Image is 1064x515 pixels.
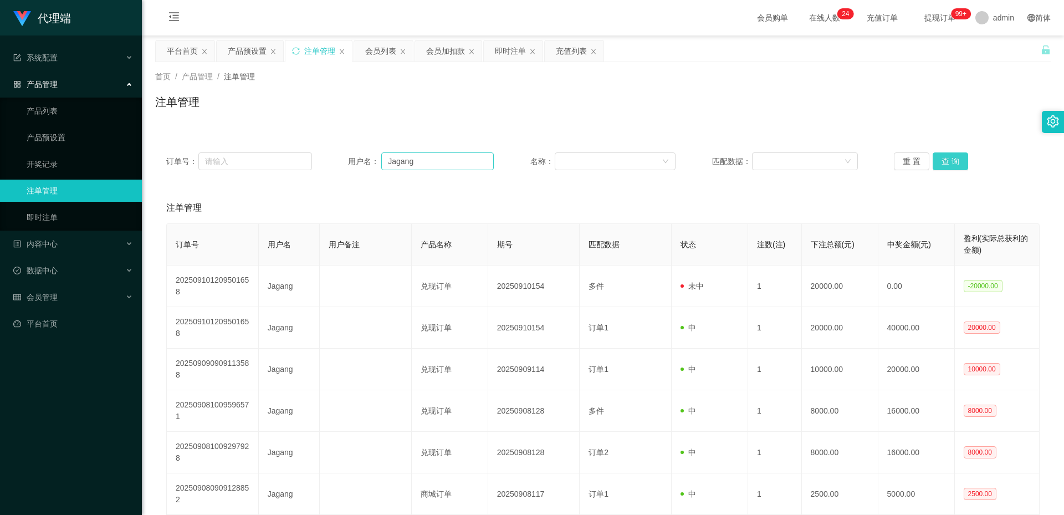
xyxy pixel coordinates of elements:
[13,53,58,62] span: 系统配置
[802,307,878,349] td: 20000.00
[802,390,878,432] td: 8000.00
[556,40,587,62] div: 充值列表
[412,266,488,307] td: 兑现订单
[681,489,696,498] span: 中
[27,100,133,122] a: 产品列表
[329,240,360,249] span: 用户备注
[400,48,406,55] i: 图标: close
[13,293,58,302] span: 会员管理
[964,446,996,458] span: 8000.00
[268,240,291,249] span: 用户名
[27,153,133,175] a: 开奖记录
[259,432,320,473] td: Jagang
[589,323,608,332] span: 订单1
[13,313,133,335] a: 图标: dashboard平台首页
[412,307,488,349] td: 兑现订单
[590,48,597,55] i: 图标: close
[802,266,878,307] td: 20000.00
[964,234,1029,254] span: 盈利(实际总获利的金额)
[1041,45,1051,55] i: 图标: unlock
[488,390,580,432] td: 20250908128
[964,488,996,500] span: 2500.00
[339,48,345,55] i: 图标: close
[412,473,488,515] td: 商城订单
[811,240,855,249] span: 下注总额(元)
[878,390,955,432] td: 16000.00
[712,156,752,167] span: 匹配数据：
[259,307,320,349] td: Jagang
[878,307,955,349] td: 40000.00
[13,80,58,89] span: 产品管理
[529,48,536,55] i: 图标: close
[201,48,208,55] i: 图标: close
[412,390,488,432] td: 兑现订单
[167,432,259,473] td: 202509081009297928
[681,406,696,415] span: 中
[488,432,580,473] td: 20250908128
[878,349,955,390] td: 20000.00
[681,323,696,332] span: 中
[421,240,452,249] span: 产品名称
[933,152,968,170] button: 查 询
[887,240,931,249] span: 中奖金额(元)
[365,40,396,62] div: 会员列表
[259,390,320,432] td: Jagang
[919,14,961,22] span: 提现订单
[198,152,311,170] input: 请输入
[802,349,878,390] td: 10000.00
[167,349,259,390] td: 202509090909113588
[748,473,802,515] td: 1
[589,282,604,290] span: 多件
[964,405,996,417] span: 8000.00
[259,349,320,390] td: Jagang
[13,13,71,22] a: 代理端
[217,72,219,81] span: /
[259,266,320,307] td: Jagang
[802,432,878,473] td: 8000.00
[681,448,696,457] span: 中
[167,307,259,349] td: 202509101209501658
[27,180,133,202] a: 注单管理
[1047,115,1059,128] i: 图标: setting
[757,240,785,249] span: 注数(注)
[804,14,846,22] span: 在线人数
[837,8,853,19] sup: 24
[167,266,259,307] td: 202509101209501658
[589,240,620,249] span: 匹配数据
[964,280,1002,292] span: -20000.00
[488,266,580,307] td: 20250910154
[224,72,255,81] span: 注单管理
[13,293,21,301] i: 图标: table
[589,406,604,415] span: 多件
[412,349,488,390] td: 兑现订单
[846,8,850,19] p: 4
[155,1,193,36] i: 图标: menu-fold
[348,156,381,167] span: 用户名：
[845,158,851,166] i: 图标: down
[38,1,71,36] h1: 代理端
[270,48,277,55] i: 图标: close
[176,240,199,249] span: 订单号
[878,266,955,307] td: 0.00
[842,8,846,19] p: 2
[155,94,199,110] h1: 注单管理
[167,390,259,432] td: 202509081009596571
[167,40,198,62] div: 平台首页
[681,282,704,290] span: 未中
[748,349,802,390] td: 1
[155,72,171,81] span: 首页
[1027,14,1035,22] i: 图标: global
[381,152,494,170] input: 请输入
[166,201,202,215] span: 注单管理
[589,489,608,498] span: 订单1
[13,80,21,88] i: 图标: appstore-o
[878,432,955,473] td: 16000.00
[175,72,177,81] span: /
[468,48,475,55] i: 图标: close
[166,156,198,167] span: 订单号：
[802,473,878,515] td: 2500.00
[412,432,488,473] td: 兑现订单
[748,432,802,473] td: 1
[292,47,300,55] i: 图标: sync
[530,156,555,167] span: 名称：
